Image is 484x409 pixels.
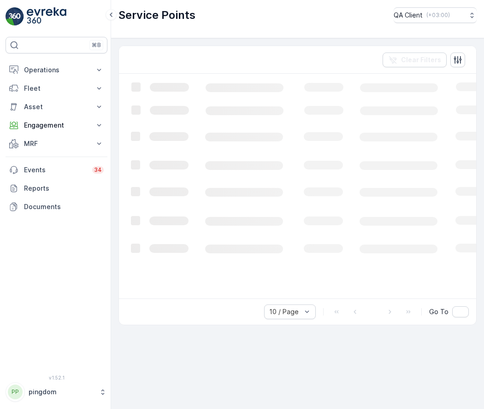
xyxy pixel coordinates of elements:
p: ⌘B [92,41,101,49]
p: Service Points [118,8,195,23]
p: 34 [94,166,102,174]
a: Reports [6,179,107,198]
span: v 1.52.1 [6,375,107,380]
button: QA Client(+03:00) [394,7,477,23]
p: Engagement [24,121,89,130]
p: Operations [24,65,89,75]
p: QA Client [394,11,423,20]
button: Clear Filters [383,53,447,67]
p: Events [24,165,87,175]
button: Operations [6,61,107,79]
p: Reports [24,184,104,193]
button: Fleet [6,79,107,98]
button: PPpingdom [6,382,107,402]
p: Clear Filters [401,55,441,64]
button: Asset [6,98,107,116]
p: MRF [24,139,89,148]
button: Engagement [6,116,107,134]
button: MRF [6,134,107,153]
a: Documents [6,198,107,216]
img: logo [6,7,24,26]
img: logo_light-DOdMpM7g.png [27,7,66,26]
p: Documents [24,202,104,211]
p: ( +03:00 ) [426,12,450,19]
p: pingdom [29,387,94,397]
a: Events34 [6,161,107,179]
div: PP [8,385,23,399]
p: Asset [24,102,89,111]
p: Fleet [24,84,89,93]
span: Go To [429,307,449,316]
